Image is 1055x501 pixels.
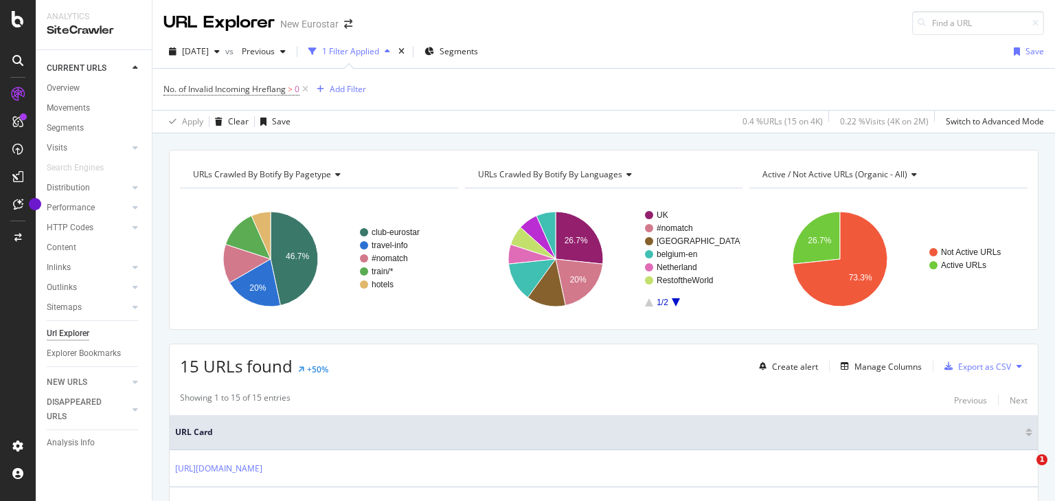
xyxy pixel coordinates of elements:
div: Clear [228,115,249,127]
div: Add Filter [330,83,366,95]
text: hotels [372,280,394,289]
div: SiteCrawler [47,23,141,38]
div: arrow-right-arrow-left [344,19,352,29]
h4: URLs Crawled By Botify By pagetype [190,164,446,186]
a: Distribution [47,181,128,195]
div: Explorer Bookmarks [47,346,121,361]
div: URL Explorer [163,11,275,34]
div: Segments [47,121,84,135]
span: 0 [295,80,299,99]
text: train/* [372,267,394,276]
text: 20% [569,275,586,285]
div: Inlinks [47,260,71,275]
button: Previous [954,392,987,408]
a: Segments [47,121,142,135]
span: No. of Invalid Incoming Hreflang [163,83,286,95]
text: Not Active URLs [941,247,1001,257]
div: Distribution [47,181,90,195]
div: Performance [47,201,95,215]
div: Tooltip anchor [29,198,41,210]
text: #nomatch [657,223,693,233]
svg: A chart. [180,199,455,319]
a: Movements [47,101,142,115]
span: URLs Crawled By Botify By languages [478,168,622,180]
div: Showing 1 to 15 of 15 entries [180,392,291,408]
div: New Eurostar [280,17,339,31]
a: Overview [47,81,142,96]
text: [GEOGRAPHIC_DATA] [657,236,742,246]
a: Inlinks [47,260,128,275]
a: [URL][DOMAIN_NAME] [175,462,262,476]
div: 0.4 % URLs ( 15 on 4K ) [742,115,823,127]
div: CURRENT URLS [47,61,106,76]
a: Performance [47,201,128,215]
span: URL Card [175,426,1022,438]
div: Export as CSV [958,361,1011,372]
h4: Active / Not Active URLs [760,164,1015,186]
text: 26.7% [564,236,587,245]
a: Analysis Info [47,436,142,450]
button: Clear [209,111,249,133]
iframe: Intercom live chat [1008,454,1041,487]
text: 26.7% [808,236,832,245]
a: NEW URLS [47,375,128,390]
div: DISAPPEARED URLS [47,395,116,424]
text: 20% [249,283,266,293]
button: Apply [163,111,203,133]
svg: A chart. [465,199,740,319]
text: travel-info [372,241,408,250]
text: 73.3% [849,273,872,282]
span: > [288,83,293,95]
div: Visits [47,141,67,155]
text: 1/2 [657,298,668,307]
div: Create alert [772,361,818,372]
text: Netherland [657,263,697,272]
button: Segments [419,41,484,63]
div: Overview [47,81,80,96]
div: Movements [47,101,90,115]
div: A chart. [749,199,1025,319]
div: HTTP Codes [47,221,93,235]
span: Previous [236,45,275,57]
span: 2025 Aug. 18th [182,45,209,57]
div: 0.22 % Visits ( 4K on 2M ) [840,115,929,127]
a: Url Explorer [47,326,142,341]
h4: URLs Crawled By Botify By languages [475,164,731,186]
text: Active URLs [941,260,986,270]
text: UK [657,210,668,220]
div: Next [1010,394,1028,406]
button: Save [255,111,291,133]
text: club-eurostar [372,227,420,237]
div: Outlinks [47,280,77,295]
a: Explorer Bookmarks [47,346,142,361]
div: Save [1025,45,1044,57]
button: Switch to Advanced Mode [940,111,1044,133]
span: vs [225,45,236,57]
button: Previous [236,41,291,63]
text: belgium-en [657,249,697,259]
button: Next [1010,392,1028,408]
div: Switch to Advanced Mode [946,115,1044,127]
a: Content [47,241,142,255]
span: Active / Not Active URLs (organic - all) [762,168,907,180]
button: [DATE] [163,41,225,63]
button: 1 Filter Applied [303,41,396,63]
button: Create alert [753,355,818,377]
span: URLs Crawled By Botify By pagetype [193,168,331,180]
div: Sitemaps [47,300,82,315]
input: Find a URL [912,11,1044,35]
div: times [396,45,407,58]
a: Search Engines [47,161,117,175]
a: CURRENT URLS [47,61,128,76]
div: 1 Filter Applied [322,45,379,57]
button: Save [1008,41,1044,63]
div: Url Explorer [47,326,89,341]
a: DISAPPEARED URLS [47,395,128,424]
span: 15 URLs found [180,355,293,377]
a: HTTP Codes [47,221,128,235]
text: #nomatch [372,254,408,263]
div: Analytics [47,11,141,23]
div: Analysis Info [47,436,95,450]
